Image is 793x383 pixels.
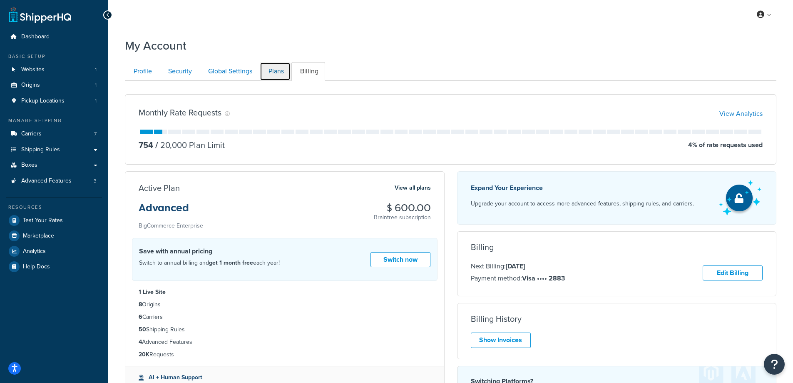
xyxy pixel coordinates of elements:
a: Pickup Locations 1 [6,93,102,109]
span: Analytics [23,248,46,255]
h3: Advanced [139,203,203,220]
span: 3 [94,178,97,185]
a: Switch now [370,252,430,268]
button: Open Resource Center [764,354,785,375]
p: Upgrade your account to access more advanced features, shipping rules, and carriers. [471,198,694,210]
span: Test Your Rates [23,217,63,224]
span: Advanced Features [21,178,72,185]
a: Analytics [6,244,102,259]
li: Pickup Locations [6,93,102,109]
a: Profile [125,62,159,81]
a: Marketplace [6,228,102,243]
span: Origins [21,82,40,89]
span: Shipping Rules [21,146,60,153]
span: 1 [95,66,97,73]
a: Expand Your Experience Upgrade your account to access more advanced features, shipping rules, and... [457,171,777,225]
h4: Save with annual pricing [139,246,280,256]
h3: Billing History [471,314,522,323]
strong: 1 Live Site [139,288,166,296]
p: 754 [139,139,153,151]
a: Edit Billing [703,265,763,281]
strong: Visa •••• 2883 [522,273,565,283]
strong: 6 [139,313,142,321]
li: Advanced Features [6,173,102,189]
span: Marketplace [23,233,54,240]
li: AI + Human Support [139,373,431,382]
span: 1 [95,82,97,89]
h3: $ 600.00 [374,203,431,213]
span: Pickup Locations [21,98,65,105]
p: Next Billing: [471,261,565,272]
span: 7 [94,130,97,138]
a: Shipping Rules [6,142,102,158]
strong: 50 [139,325,146,334]
a: Origins 1 [6,78,102,93]
a: Carriers 7 [6,126,102,142]
span: Help Docs [23,263,50,270]
span: Carriers [21,130,42,138]
p: Braintree subscription [374,213,431,222]
a: ShipperHQ Home [9,6,71,23]
p: Switch to annual billing and each year! [139,258,280,268]
a: Plans [260,62,291,81]
strong: 4 [139,338,142,346]
li: Carriers [6,126,102,142]
li: Websites [6,62,102,78]
span: 1 [95,98,97,105]
a: View all plans [395,183,431,193]
span: Dashboard [21,33,50,40]
a: Dashboard [6,29,102,45]
a: Websites 1 [6,62,102,78]
h3: Monthly Rate Requests [139,108,221,117]
a: View Analytics [719,109,763,118]
a: Show Invoices [471,333,531,348]
div: Resources [6,204,102,211]
strong: 8 [139,300,142,309]
span: Boxes [21,162,37,169]
a: Help Docs [6,259,102,274]
span: Websites [21,66,45,73]
p: Expand Your Experience [471,182,694,194]
div: Basic Setup [6,53,102,60]
p: Payment method: [471,273,565,284]
a: Advanced Features 3 [6,173,102,189]
strong: [DATE] [506,261,525,271]
h1: My Account [125,38,186,54]
li: Shipping Rules [139,325,431,334]
span: / [155,139,158,151]
strong: get 1 month free [209,258,253,267]
li: Origins [6,78,102,93]
li: Advanced Features [139,338,431,347]
h3: Billing [471,243,494,252]
a: Billing [291,62,325,81]
h3: Active Plan [139,183,180,193]
a: Security [159,62,199,81]
a: Global Settings [199,62,259,81]
a: Test Your Rates [6,213,102,228]
strong: 20K [139,350,149,359]
a: Boxes [6,158,102,173]
div: Manage Shipping [6,117,102,124]
small: BigCommerce Enterprise [139,221,203,230]
p: 4 % of rate requests used [688,139,763,151]
li: Requests [139,350,431,359]
li: Origins [139,300,431,309]
li: Carriers [139,313,431,322]
p: 20,000 Plan Limit [153,139,225,151]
